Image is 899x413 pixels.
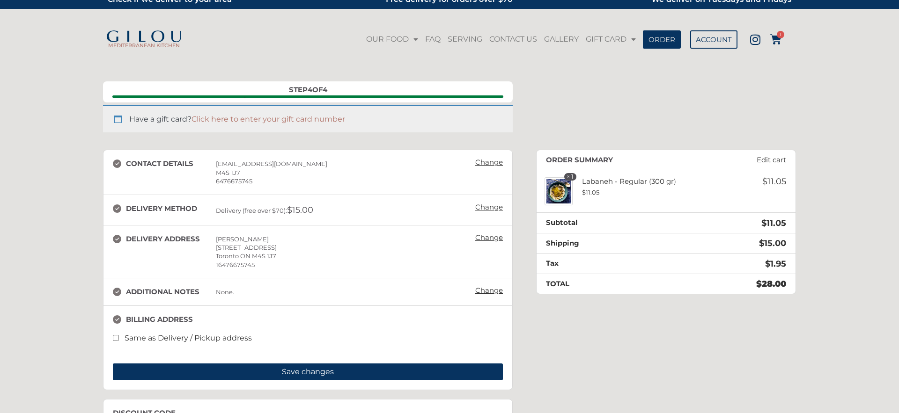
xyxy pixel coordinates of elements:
h3: Order summary [546,156,613,164]
h3: Billing address [113,315,216,324]
div: [EMAIL_ADDRESS][DOMAIN_NAME] [216,159,465,168]
span: Payment information [405,95,503,98]
bdi: 28.00 [756,279,786,289]
span: 4 [323,85,327,94]
a: GALLERY [542,29,581,50]
a: Change: Additional notes [471,284,508,297]
bdi: 1.95 [765,259,786,269]
span: Billing address [308,95,406,98]
div: Delivery (free over $70): [216,204,465,216]
section: Contact details [103,150,513,195]
a: Edit cart [752,156,791,164]
section: Billing address [103,305,513,390]
a: ORDER [643,30,681,49]
span: 4 [308,85,312,94]
span: Same as Delivery / Pickup address [125,333,252,342]
div: Have a gift card? [103,105,513,132]
div: Labaneh - Regular (300 gr) [573,177,720,196]
h3: Additional notes [113,288,216,296]
div: M4S 1J7 [216,168,465,177]
div: 6476675745 [216,177,465,185]
img: Labaneh [545,177,573,205]
nav: Menu [363,29,639,50]
a: Change: Contact details [471,156,508,169]
span: $ [582,188,586,196]
a: OUR FOOD [364,29,420,50]
span: $ [765,259,770,269]
th: Tax [537,254,671,274]
th: Subtotal [537,213,671,233]
span: Delivery / Pickup address [210,95,308,98]
th: Total [537,274,671,294]
a: ACCOUNT [690,30,737,49]
span: $ [759,238,764,248]
div: [PERSON_NAME] [STREET_ADDRESS] Toronto ON M4S 1J7 16476675745 [216,235,465,269]
h2: MEDITERRANEAN KITCHEN [103,43,185,48]
a: 1 [770,34,781,45]
a: Change: Delivery address [471,231,508,244]
div: None. [216,288,465,296]
button: Save changes [113,363,503,380]
img: Gilou Logo [105,30,183,43]
bdi: 11.05 [762,176,786,187]
div: Step of [112,86,503,93]
bdi: 11.05 [582,188,599,196]
bdi: 11.05 [761,218,786,228]
h3: Delivery address [113,235,216,243]
span: 15.00 [759,238,786,248]
a: GIFT CARD [583,29,638,50]
a: FAQ [423,29,443,50]
strong: × 1 [564,173,576,181]
span: $ [761,218,766,228]
h3: Delivery method [113,204,216,213]
span: ORDER [648,36,675,43]
span: 15.00 [287,205,313,215]
span: 1 [777,31,784,38]
section: Delivery / Pickup address [103,195,513,306]
a: SERVING [445,29,485,50]
h3: Contact details [113,159,216,168]
a: Change: Delivery method [471,201,508,214]
span: $ [756,279,762,289]
th: Shipping [537,233,671,254]
span: Contact details [112,95,210,98]
span: ACCOUNT [696,36,732,43]
a: Click here to enter your gift card number [192,115,345,123]
span: $ [762,176,767,187]
input: Same as Delivery / Pickup address [113,335,119,341]
a: CONTACT US [487,29,539,50]
span: $ [287,205,292,215]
